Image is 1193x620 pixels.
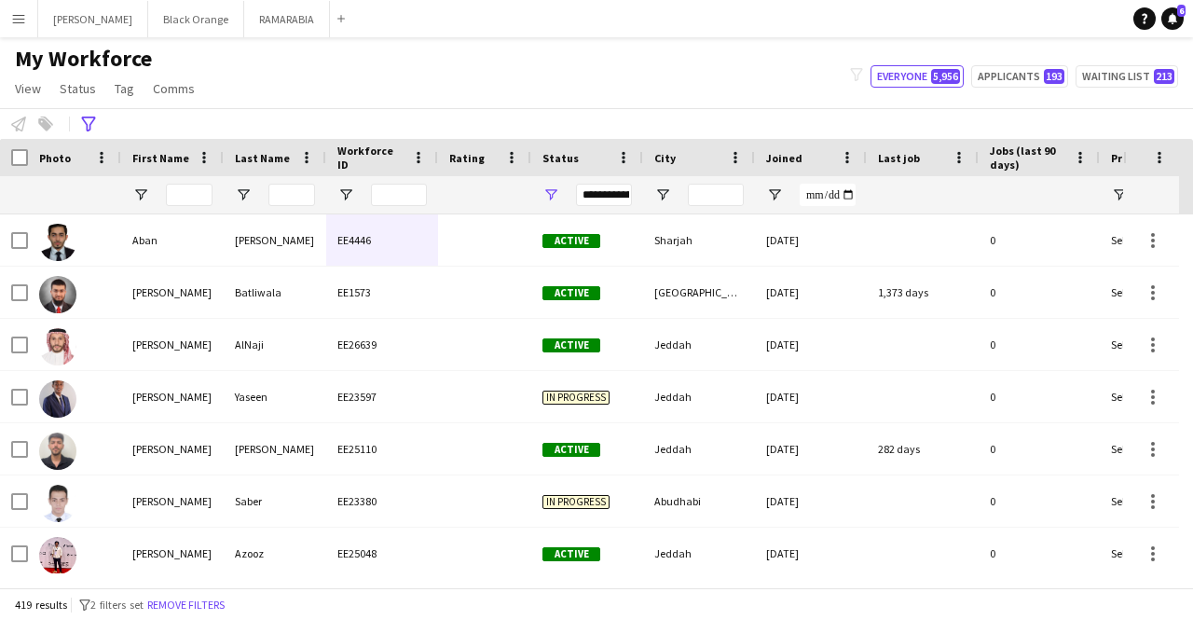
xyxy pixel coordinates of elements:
[132,151,189,165] span: First Name
[643,475,755,527] div: Abudhabi
[654,151,676,165] span: City
[867,267,979,318] div: 1,373 days
[77,113,100,135] app-action-btn: Advanced filters
[643,214,755,266] div: Sharjah
[148,1,244,37] button: Black Orange
[542,286,600,300] span: Active
[39,151,71,165] span: Photo
[643,423,755,475] div: Jeddah
[979,423,1100,475] div: 0
[15,80,41,97] span: View
[326,267,438,318] div: EE1573
[371,184,427,206] input: Workforce ID Filter Input
[542,338,600,352] span: Active
[643,267,755,318] div: [GEOGRAPHIC_DATA]
[39,433,76,470] img: Abdelhafez Al hussein
[224,528,326,579] div: Azooz
[224,214,326,266] div: [PERSON_NAME]
[115,80,134,97] span: Tag
[166,184,213,206] input: First Name Filter Input
[755,475,867,527] div: [DATE]
[244,1,330,37] button: RAMARABIA
[39,485,76,522] img: Abdelrahman Saber
[990,144,1066,172] span: Jobs (last 90 days)
[755,214,867,266] div: [DATE]
[38,1,148,37] button: [PERSON_NAME]
[542,391,610,405] span: In progress
[688,184,744,206] input: City Filter Input
[337,186,354,203] button: Open Filter Menu
[326,214,438,266] div: EE4446
[235,186,252,203] button: Open Filter Menu
[121,319,224,370] div: [PERSON_NAME]
[755,371,867,422] div: [DATE]
[979,319,1100,370] div: 0
[121,214,224,266] div: Aban
[979,267,1100,318] div: 0
[52,76,103,101] a: Status
[326,475,438,527] div: EE23380
[1177,5,1186,17] span: 6
[121,267,224,318] div: [PERSON_NAME]
[766,151,802,165] span: Joined
[235,151,290,165] span: Last Name
[7,76,48,101] a: View
[224,267,326,318] div: Batliwala
[121,528,224,579] div: [PERSON_NAME]
[224,319,326,370] div: AlNaji
[979,475,1100,527] div: 0
[542,547,600,561] span: Active
[132,186,149,203] button: Open Filter Menu
[654,186,671,203] button: Open Filter Menu
[1111,186,1128,203] button: Open Filter Menu
[643,319,755,370] div: Jeddah
[145,76,202,101] a: Comms
[766,186,783,203] button: Open Filter Menu
[39,276,76,313] img: Abbas Batliwala
[60,80,96,97] span: Status
[224,371,326,422] div: Yaseen
[643,371,755,422] div: Jeddah
[144,595,228,615] button: Remove filters
[542,234,600,248] span: Active
[107,76,142,101] a: Tag
[755,528,867,579] div: [DATE]
[643,528,755,579] div: Jeddah
[800,184,856,206] input: Joined Filter Input
[979,214,1100,266] div: 0
[153,80,195,97] span: Comms
[39,224,76,261] img: Aban Mohammed
[1161,7,1184,30] a: 6
[337,144,405,172] span: Workforce ID
[121,475,224,527] div: [PERSON_NAME]
[1076,65,1178,88] button: Waiting list213
[1044,69,1064,84] span: 193
[931,69,960,84] span: 5,956
[867,423,979,475] div: 282 days
[979,371,1100,422] div: 0
[871,65,964,88] button: Everyone5,956
[449,151,485,165] span: Rating
[326,528,438,579] div: EE25048
[326,423,438,475] div: EE25110
[542,443,600,457] span: Active
[268,184,315,206] input: Last Name Filter Input
[979,528,1100,579] div: 0
[542,186,559,203] button: Open Filter Menu
[755,423,867,475] div: [DATE]
[326,371,438,422] div: EE23597
[1154,69,1174,84] span: 213
[1111,151,1148,165] span: Profile
[542,495,610,509] span: In progress
[90,598,144,612] span: 2 filters set
[755,267,867,318] div: [DATE]
[39,328,76,365] img: Abdallah AlNaji
[326,319,438,370] div: EE26639
[15,45,152,73] span: My Workforce
[39,537,76,574] img: Abdualaziz Azooz
[755,319,867,370] div: [DATE]
[39,380,76,418] img: Abdelaziz Yaseen
[542,151,579,165] span: Status
[121,423,224,475] div: [PERSON_NAME]
[224,423,326,475] div: [PERSON_NAME]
